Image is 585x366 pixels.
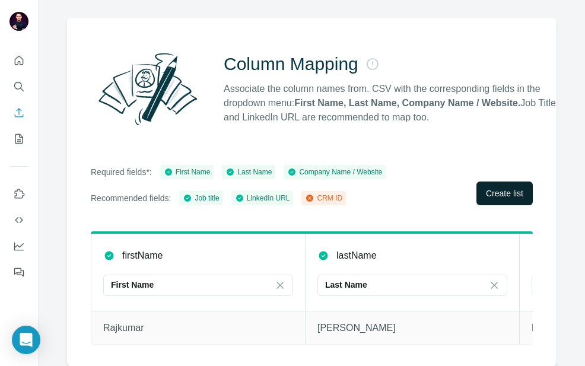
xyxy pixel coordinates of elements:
[12,326,40,354] div: Open Intercom Messenger
[235,193,290,203] div: LinkedIn URL
[486,187,523,199] span: Create list
[294,98,520,108] strong: First Name, Last Name, Company Name / Website.
[336,249,377,263] p: lastName
[225,167,272,177] div: Last Name
[111,279,154,291] p: First Name
[9,209,28,231] button: Use Surfe API
[91,166,152,178] p: Required fields*:
[9,262,28,283] button: Feedback
[122,249,163,263] p: firstName
[9,76,28,97] button: Search
[224,53,358,75] h2: Column Mapping
[9,183,28,205] button: Use Surfe on LinkedIn
[9,128,28,149] button: My lists
[325,279,367,291] p: Last Name
[305,193,342,203] div: CRM ID
[9,102,28,123] button: Enrich CSV
[91,46,205,132] img: Surfe Illustration - Column Mapping
[183,193,219,203] div: Job title
[91,192,171,204] p: Recommended fields:
[9,12,28,31] img: Avatar
[9,235,28,257] button: Dashboard
[9,50,28,71] button: Quick start
[317,321,507,335] p: [PERSON_NAME]
[287,167,382,177] div: Company Name / Website
[103,321,293,335] p: Rajkumar
[476,182,533,205] button: Create list
[224,82,567,125] p: Associate the column names from. CSV with the corresponding fields in the dropdown menu: Job Titl...
[164,167,211,177] div: First Name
